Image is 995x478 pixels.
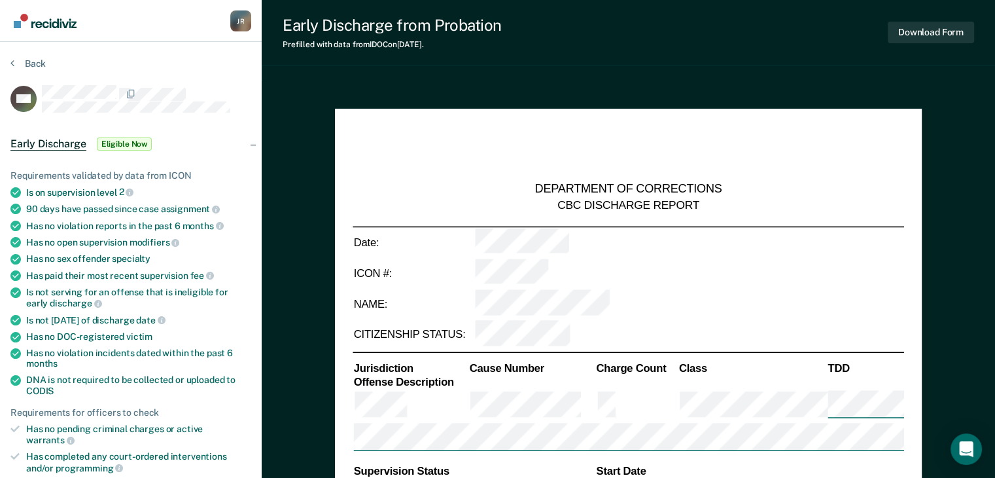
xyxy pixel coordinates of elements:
[26,187,251,198] div: Is on supervision level
[595,464,904,478] th: Start Date
[353,258,474,289] td: ICON #:
[50,298,102,308] span: discharge
[26,220,251,232] div: Has no violation reports in the past 6
[26,375,251,397] div: DNA is not required to be collected or uploaded to
[26,314,251,326] div: Is not [DATE] of discharge
[26,451,251,473] div: Has completed any court-ordered interventions and/or
[10,138,86,151] span: Early Discharge
[353,289,474,320] td: NAME:
[10,170,251,181] div: Requirements validated by data from ICON
[130,237,180,248] span: modifiers
[283,16,502,35] div: Early Discharge from Probation
[26,270,251,282] div: Has paid their most recent supervision
[126,331,152,342] span: victim
[283,40,502,49] div: Prefilled with data from IDOC on [DATE] .
[353,227,474,258] td: Date:
[230,10,251,31] button: Profile dropdown button
[951,433,982,465] div: Open Intercom Messenger
[888,22,974,43] button: Download Form
[26,236,251,248] div: Has no open supervision
[26,358,58,369] span: months
[827,361,904,375] th: TDD
[183,221,224,231] span: months
[10,58,46,69] button: Back
[26,435,75,445] span: warrants
[56,463,123,473] span: programming
[26,424,251,446] div: Has no pending criminal charges or active
[26,331,251,342] div: Has no DOC-registered
[10,407,251,418] div: Requirements for officers to check
[353,375,468,390] th: Offense Description
[353,361,468,375] th: Jurisdiction
[353,320,474,350] td: CITIZENSHIP STATUS:
[136,315,165,325] span: date
[26,203,251,215] div: 90 days have passed since case
[535,182,722,198] div: DEPARTMENT OF CORRECTIONS
[26,253,251,265] div: Has no sex offender
[557,197,699,212] div: CBC DISCHARGE REPORT
[119,187,134,197] span: 2
[97,138,152,151] span: Eligible Now
[26,348,251,370] div: Has no violation incidents dated within the past 6
[26,386,54,396] span: CODIS
[230,10,251,31] div: J R
[468,361,595,375] th: Cause Number
[595,361,678,375] th: Charge Count
[353,464,595,478] th: Supervision Status
[190,270,214,281] span: fee
[161,204,220,214] span: assignment
[26,287,251,309] div: Is not serving for an offense that is ineligible for early
[14,14,77,28] img: Recidiviz
[678,361,827,375] th: Class
[112,253,150,264] span: specialty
